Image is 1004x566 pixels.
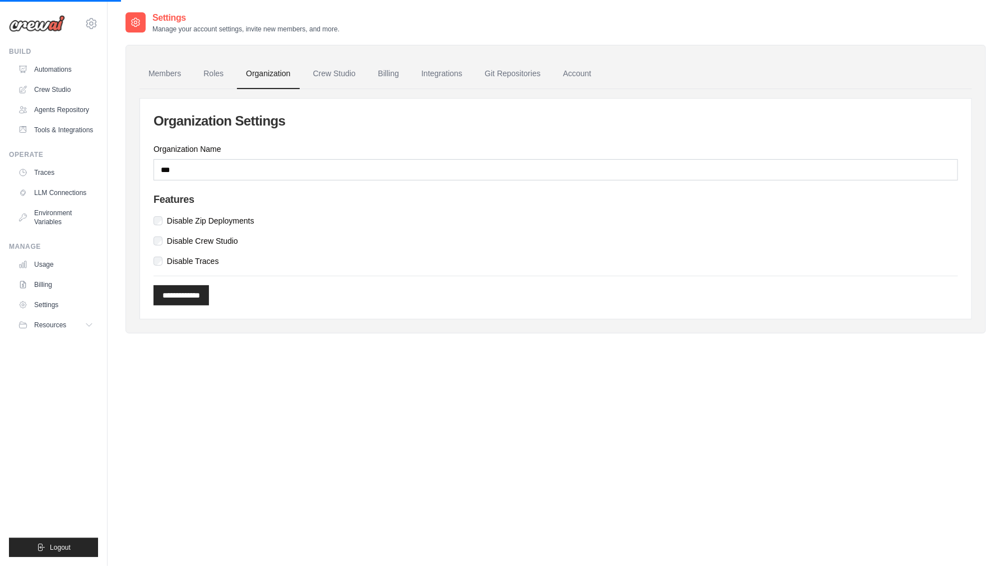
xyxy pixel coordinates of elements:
a: Crew Studio [304,59,365,89]
button: Logout [9,538,98,557]
img: Logo [9,15,65,32]
label: Organization Name [154,143,958,155]
h2: Organization Settings [154,112,958,130]
a: Tools & Integrations [13,121,98,139]
h4: Features [154,194,958,206]
a: Environment Variables [13,204,98,231]
a: Integrations [412,59,471,89]
div: Build [9,47,98,56]
a: Members [140,59,190,89]
button: Resources [13,316,98,334]
label: Disable Crew Studio [167,235,238,247]
p: Manage your account settings, invite new members, and more. [152,25,340,34]
span: Logout [50,543,71,552]
a: Agents Repository [13,101,98,119]
div: Manage [9,242,98,251]
a: Billing [13,276,98,294]
a: Git Repositories [476,59,550,89]
div: Operate [9,150,98,159]
a: Organization [237,59,299,89]
h2: Settings [152,11,340,25]
a: LLM Connections [13,184,98,202]
a: Usage [13,256,98,273]
a: Automations [13,61,98,78]
label: Disable Zip Deployments [167,215,254,226]
a: Crew Studio [13,81,98,99]
a: Billing [369,59,408,89]
label: Disable Traces [167,256,219,267]
a: Roles [194,59,233,89]
a: Account [554,59,601,89]
a: Settings [13,296,98,314]
span: Resources [34,321,66,330]
a: Traces [13,164,98,182]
